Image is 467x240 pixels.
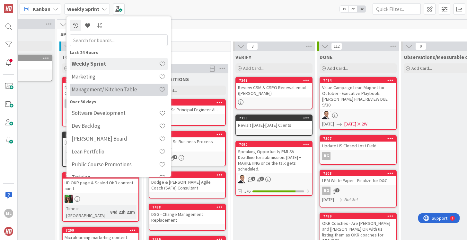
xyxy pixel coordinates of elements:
[63,132,138,138] div: 7217
[152,205,225,209] div: 7488
[147,53,223,60] span: DOING
[320,142,396,150] div: Update HS Closed Lost Field
[320,176,396,185] div: LPM White Paper - Finalize for D&C
[66,228,138,233] div: 7209
[149,204,225,224] div: 7488DSG - Change Management Replacement
[235,54,251,60] span: VERIFY
[149,132,225,137] div: 7429
[236,115,312,121] div: 7215
[63,78,138,83] div: 7425
[322,196,334,203] span: [DATE]
[260,177,264,181] span: 3
[149,172,225,178] div: 7485
[63,173,138,179] div: 7277
[335,188,339,192] span: 1
[323,171,396,176] div: 7508
[362,121,367,127] div: 2W
[149,132,225,152] div: 7429Speridian - Sr. Business Process Consultant
[320,136,396,142] div: 7507
[149,137,225,152] div: Speridian - Sr. Business Process Consultant
[70,98,168,105] div: Over 30 days
[70,49,168,56] div: Last 24 Hours
[322,187,330,195] div: RG
[72,73,159,80] h4: Marketing
[149,100,225,106] div: 7515
[72,135,159,142] h4: [PERSON_NAME] Board
[320,152,396,160] div: RG
[65,150,108,164] div: Time in [GEOGRAPHIC_DATA]
[4,209,13,218] div: ML
[33,3,35,8] div: 1
[149,106,225,114] div: Speridian-Sr. Principal Engineer AI -
[322,152,330,160] div: RG
[66,173,138,178] div: 7277
[13,1,29,9] span: Support
[63,173,138,193] div: 7277HD OKR page & Scaled OKR content audit
[236,83,312,97] div: Review CSM & CSPO Renewal email ([PERSON_NAME])
[149,178,225,192] div: Dodge & [PERSON_NAME] Agile Coach (SAFe) Consultant
[320,78,396,83] div: 7474
[236,78,312,83] div: 7347
[322,121,334,127] span: [DATE]
[72,123,159,129] h4: Dev Backlog
[70,34,168,46] input: Search for boards...
[243,65,264,71] span: Add Card...
[344,121,356,127] span: [DATE]
[320,136,396,150] div: 7507Update HS Closed Lost Field
[63,179,138,193] div: HD OKR page & Scaled OKR content audit
[66,133,138,137] div: 7217
[109,208,137,216] div: 84d 22h 22m
[320,54,333,60] span: DONE
[72,161,159,168] h4: Public Course Promotions
[323,214,396,218] div: 7489
[149,100,225,114] div: 7515Speridian-Sr. Principal Engineer AI -
[149,210,225,224] div: DSG - Change Management Replacement
[323,78,396,83] div: 7474
[4,4,13,13] img: Visit kanbanzone.com
[251,177,255,181] span: 2
[72,60,159,67] h4: Weekly Sprint
[320,213,396,219] div: 7489
[108,208,109,216] span: :
[236,115,312,129] div: 7215Revisit [DATE]-[DATE] Clients
[320,171,396,185] div: 7508LPM White Paper - Finalize for D&C
[149,153,225,162] div: SL
[63,227,138,233] div: 7209
[236,142,312,147] div: 7090
[320,187,396,195] div: RG
[327,65,348,71] span: Add Card...
[72,148,159,155] h4: Lean Portfolio
[411,65,432,71] span: Add Card...
[63,78,138,97] div: 7425Decide MCL next class - Product? OKRs?
[239,142,312,147] div: 7090
[149,204,225,210] div: 7488
[373,3,421,15] input: Quick Filter...
[247,42,258,50] span: 3
[340,6,348,12] span: 1x
[322,111,330,119] img: SL
[63,195,138,203] div: SL
[65,110,108,124] div: Time in [GEOGRAPHIC_DATA]
[236,142,312,173] div: 7090Speaking Opportunity PMI-SV - Deadline for submission: [DATE] + MARKETING once the talk gets ...
[244,188,251,195] span: 5/6
[65,99,73,108] div: CL
[239,116,312,120] div: 7215
[66,78,138,83] div: 7425
[323,136,396,141] div: 7507
[149,172,225,192] div: 7485Dodge & [PERSON_NAME] Agile Coach (SAFe) Consultant
[4,227,13,236] img: avatar
[236,78,312,97] div: 7347Review CSM & CSPO Renewal email ([PERSON_NAME])
[65,195,73,203] img: SL
[152,173,225,177] div: 7485
[63,138,138,146] div: [PERSON_NAME]: OKR/ Agile Coach
[33,5,50,13] span: Kanban
[173,155,177,159] span: 1
[72,174,159,180] h4: Training
[320,171,396,176] div: 7508
[63,99,138,108] div: CL
[63,83,138,97] div: Decide MCL next class - Product? OKRs?
[357,6,366,12] span: 3x
[239,78,312,83] div: 7347
[236,175,312,183] div: SL
[72,110,159,116] h4: Software Development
